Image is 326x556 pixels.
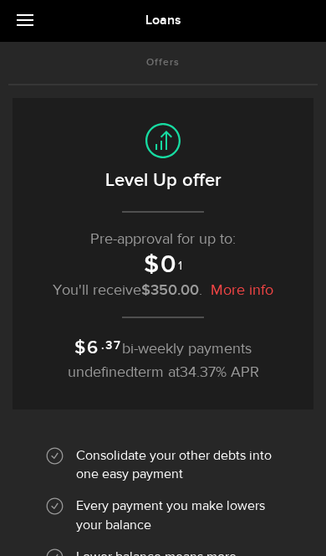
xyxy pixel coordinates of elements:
span: 6 [87,337,99,359]
span: $ [74,337,87,359]
p: bi-weekly payments term at % APR [29,334,297,384]
span: $ [144,250,160,280]
h2: Level Up offer [29,167,297,194]
a: Offers [8,42,318,84]
sup: 1 [178,260,182,272]
ul: Tabs Navigation [8,42,318,85]
li: Consolidate your other debts into one easy payment [46,447,280,498]
span: Loans [145,13,181,28]
div: You'll receive . [29,281,297,300]
span: $350.00 [141,281,199,299]
a: More info [211,281,273,300]
li: Every payment you make lowers your balance [46,497,280,548]
span: undefined [68,365,134,380]
sup: .37 [101,337,122,355]
span: 0 [160,250,178,280]
p: Pre-approval for up to: [29,229,297,251]
span: 34.37 [180,365,216,380]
